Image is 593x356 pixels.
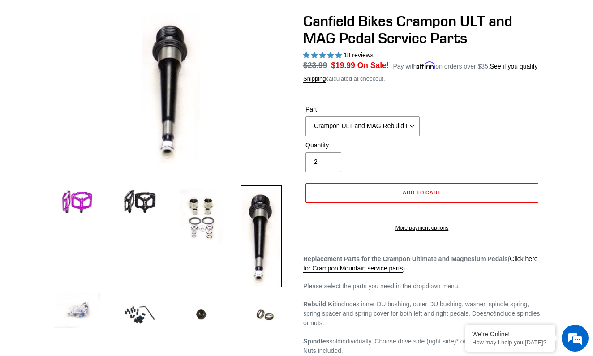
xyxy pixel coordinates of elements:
[303,338,329,345] strong: Spindles
[178,290,227,337] img: Load image into Gallery viewer, Canfield Bikes Crampon ULT and MAG Pedal Service Parts
[10,49,23,63] div: Navigation go back
[393,60,537,71] p: Pay with on orders over $35.
[29,45,51,67] img: d_696896380_company_1647369064580_696896380
[417,61,435,69] span: Affirm
[178,185,227,249] img: Load image into Gallery viewer, Canfield Bikes Crampon ULT and MAG Pedal Service Parts
[305,141,420,150] label: Quantity
[303,61,327,70] s: $23.99
[241,290,290,339] img: Load image into Gallery viewer, Canfield Bikes Crampon ULT and MAG Pedal Service Parts
[357,60,389,71] span: On Sale!
[52,113,124,203] span: We're online!
[331,61,355,70] span: $19.99
[305,224,538,232] a: More payment options
[52,185,102,219] img: Load image into Gallery viewer, Canfield Bikes Crampon ULT and MAG Pedal Service Parts
[303,300,336,308] strong: Rebuild Kit
[303,254,541,273] p: ( ).
[303,255,538,273] a: Click here for Crampon Mountain service parts
[303,337,541,356] p: individually. Choose drive side (right side)* or non-drive side (left side). Nuts included.
[329,338,341,345] span: sold
[344,51,374,59] span: 18 reviews
[472,330,548,338] div: We're Online!
[305,183,538,203] button: Add to cart
[472,339,548,346] p: How may I help you today?
[303,51,344,59] span: 5.00 stars
[241,185,282,287] img: Load image into Gallery viewer, Canfield Bikes Crampon ULT and MAG Pedal Service Parts
[305,105,420,114] label: Part
[403,189,442,196] span: Add to cart
[115,290,164,339] img: Load image into Gallery viewer, Canfield Bikes Crampon ULT and MAG Pedal Service Parts
[60,50,164,62] div: Chat with us now
[303,300,541,328] p: includes inner DU bushing, outer DU bushing, washer, spindle spring, spring spacer and spring cov...
[303,282,541,291] p: Please select the parts you need in the dropdown menu.
[490,63,538,70] a: See if you qualify - Learn more about Affirm Financing (opens in modal)
[52,290,102,330] img: Load image into Gallery viewer, Canfield Bikes Crampon ULT and MAG Pedal Service Parts
[303,74,541,83] div: calculated at checkout.
[486,310,495,317] em: not
[4,244,171,276] textarea: Type your message and hit 'Enter'
[147,4,168,26] div: Minimize live chat window
[115,185,164,219] img: Load image into Gallery viewer, Canfield Bikes Crampon ULT and MAG Pedal Service Parts
[303,13,541,47] h1: Canfield Bikes Crampon ULT and MAG Pedal Service Parts
[303,75,326,83] a: Shipping
[303,255,508,262] strong: Replacement Parts for the Crampon Ultimate and Magnesium Pedals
